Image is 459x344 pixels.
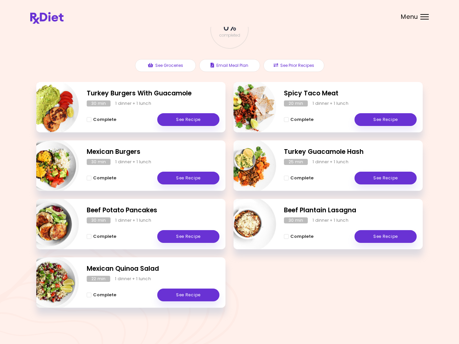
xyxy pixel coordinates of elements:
[284,116,314,124] button: Complete - Spicy Taco Meat
[401,14,418,20] span: Menu
[284,232,314,241] button: Complete - Beef Plantain Lasagna
[223,22,236,33] span: 0 %
[87,174,116,182] button: Complete - Mexican Burgers
[87,232,116,241] button: Complete - Beef Potato Pancakes
[220,196,276,252] img: Info - Beef Plantain Lasagna
[199,59,260,72] button: Email Meal Plan
[115,217,151,223] div: 1 dinner + 1 lunch
[284,100,308,106] div: 20 min
[312,159,348,165] div: 1 dinner + 1 lunch
[87,291,116,299] button: Complete - Mexican Quinoa Salad
[23,79,79,135] img: Info - Turkey Burgers With Guacamole
[93,234,116,239] span: Complete
[115,276,151,282] div: 1 dinner + 1 lunch
[290,234,314,239] span: Complete
[93,117,116,122] span: Complete
[30,12,64,24] img: RxDiet
[219,33,240,37] span: completed
[87,100,111,106] div: 30 min
[220,79,276,135] img: Info - Spicy Taco Meat
[157,113,219,126] a: See Recipe - Turkey Burgers With Guacamole
[220,138,276,193] img: Info - Turkey Guacamole Hash
[284,147,417,157] h2: Turkey Guacamole Hash
[290,117,314,122] span: Complete
[87,147,219,157] h2: Mexican Burgers
[87,159,111,165] div: 30 min
[284,89,417,98] h2: Spicy Taco Meat
[115,159,151,165] div: 1 dinner + 1 lunch
[87,264,219,274] h2: Mexican Quinoa Salad
[87,276,110,282] div: 22 min
[87,116,116,124] button: Complete - Turkey Burgers With Guacamole
[23,138,79,193] img: Info - Mexican Burgers
[135,59,196,72] button: See Groceries
[23,196,79,252] img: Info - Beef Potato Pancakes
[354,230,417,243] a: See Recipe - Beef Plantain Lasagna
[263,59,324,72] button: See Prior Recipes
[157,172,219,184] a: See Recipe - Mexican Burgers
[312,100,348,106] div: 1 dinner + 1 lunch
[115,100,151,106] div: 1 dinner + 1 lunch
[87,89,219,98] h2: Turkey Burgers With Guacamole
[23,255,79,310] img: Info - Mexican Quinoa Salad
[93,292,116,298] span: Complete
[284,174,314,182] button: Complete - Turkey Guacamole Hash
[157,289,219,301] a: See Recipe - Mexican Quinoa Salad
[290,175,314,181] span: Complete
[354,113,417,126] a: See Recipe - Spicy Taco Meat
[93,175,116,181] span: Complete
[284,159,308,165] div: 25 min
[284,217,308,223] div: 30 min
[157,230,219,243] a: See Recipe - Beef Potato Pancakes
[354,172,417,184] a: See Recipe - Turkey Guacamole Hash
[87,217,111,223] div: 30 min
[87,206,219,215] h2: Beef Potato Pancakes
[312,217,348,223] div: 1 dinner + 1 lunch
[284,206,417,215] h2: Beef Plantain Lasagna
